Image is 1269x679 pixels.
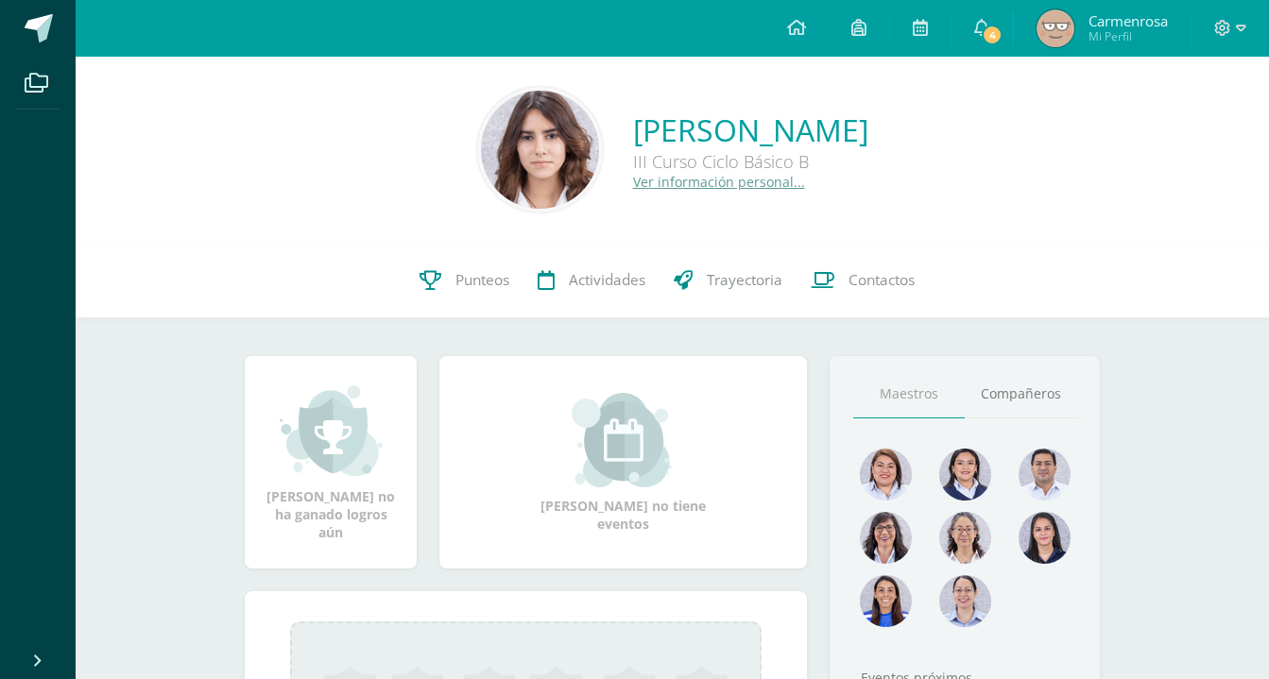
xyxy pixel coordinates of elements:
[455,270,509,290] span: Punteos
[939,512,991,564] img: 0e5799bef7dad198813e0c5f14ac62f9.png
[660,243,797,318] a: Trayectoria
[529,393,718,533] div: [PERSON_NAME] no tiene eventos
[1089,28,1168,44] span: Mi Perfil
[1019,512,1071,564] img: 6bc5668d4199ea03c0854e21131151f7.png
[1019,449,1071,501] img: 9a0812c6f881ddad7942b4244ed4a083.png
[707,270,782,290] span: Trayectoria
[633,173,805,191] a: Ver información personal...
[1037,9,1074,47] img: 9c985a67a065490b763b888f5ada6da6.png
[481,91,599,209] img: de4ffaf98cf9af465285bcce2588761b.png
[569,270,645,290] span: Actividades
[860,575,912,627] img: a5c04a697988ad129bdf05b8f922df21.png
[849,270,915,290] span: Contactos
[633,150,868,173] div: III Curso Ciclo Básico B
[797,243,929,318] a: Contactos
[939,575,991,627] img: 2d6d27342f92958193c038c70bd392c6.png
[1089,11,1168,30] span: Carmenrosa
[405,243,523,318] a: Punteos
[853,370,965,418] a: Maestros
[939,449,991,501] img: 38f1825733c6dbe04eae57747697107f.png
[633,110,868,150] a: [PERSON_NAME]
[860,449,912,501] img: 915cdc7588786fd8223dd02568f7fda0.png
[572,393,675,487] img: event_small.png
[280,383,383,478] img: achievement_small.png
[860,512,912,564] img: e4c60777b6b4805822e873edbf202705.png
[264,383,398,541] div: [PERSON_NAME] no ha ganado logros aún
[523,243,660,318] a: Actividades
[965,370,1076,418] a: Compañeros
[982,25,1003,45] span: 4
